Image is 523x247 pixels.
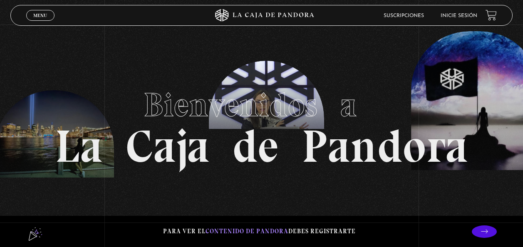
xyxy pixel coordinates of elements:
a: Suscripciones [384,13,424,18]
span: Cerrar [31,20,50,26]
span: contenido de Pandora [206,227,288,235]
span: Bienvenidos a [144,85,380,125]
span: Menu [33,13,47,18]
h1: La Caja de Pandora [55,78,468,169]
a: Inicie sesión [441,13,477,18]
p: Para ver el debes registrarte [163,226,356,237]
a: View your shopping cart [486,10,497,21]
